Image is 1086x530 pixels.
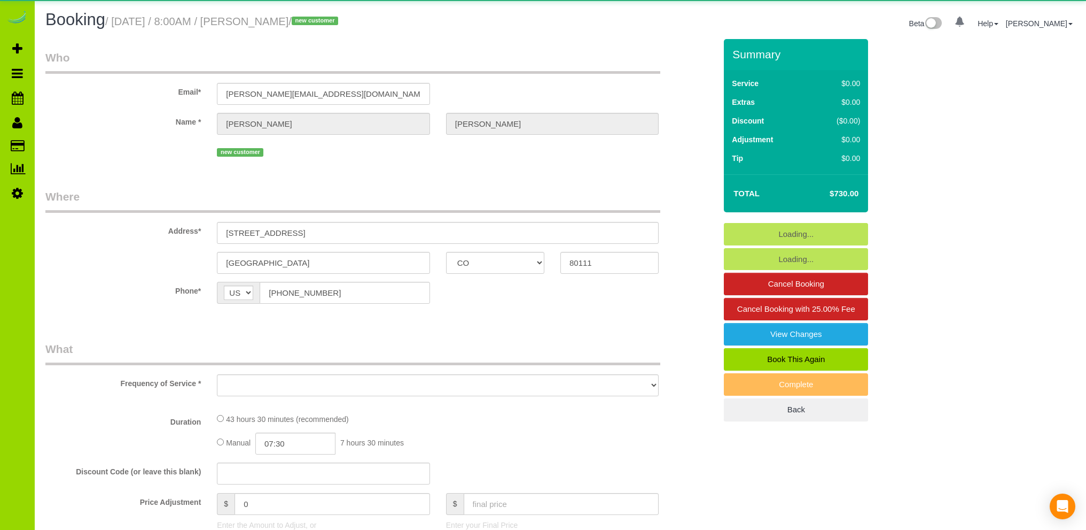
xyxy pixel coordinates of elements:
[732,78,759,89] label: Service
[217,83,429,105] input: Email*
[45,189,660,213] legend: Where
[724,348,868,371] a: Book This Again
[217,252,429,274] input: City*
[909,19,942,28] a: Beta
[464,493,659,515] input: final price
[260,282,429,304] input: Phone*
[37,222,209,236] label: Address*
[217,113,429,135] input: First Name*
[37,493,209,508] label: Price Adjustment
[37,463,209,477] label: Discount Code (or leave this blank)
[978,19,998,28] a: Help
[924,17,942,31] img: New interface
[798,189,858,198] h4: $730.00
[814,97,860,107] div: $0.00
[1006,19,1073,28] a: [PERSON_NAME]
[226,439,251,447] span: Manual
[737,304,855,313] span: Cancel Booking with 25.00% Fee
[733,189,760,198] strong: Total
[814,134,860,145] div: $0.00
[732,48,863,60] h3: Summary
[105,16,341,27] small: / [DATE] / 8:00AM / [PERSON_NAME]
[6,11,28,26] img: Automaid Logo
[288,16,341,27] span: /
[814,78,860,89] div: $0.00
[724,398,868,421] a: Back
[45,50,660,74] legend: Who
[1050,494,1075,519] div: Open Intercom Messenger
[37,83,209,97] label: Email*
[724,273,868,295] a: Cancel Booking
[814,116,860,126] div: ($0.00)
[226,415,349,424] span: 43 hours 30 minutes (recommended)
[217,493,235,515] span: $
[732,116,764,126] label: Discount
[37,113,209,127] label: Name *
[292,17,338,25] span: new customer
[340,439,404,447] span: 7 hours 30 minutes
[446,493,464,515] span: $
[446,113,659,135] input: Last Name*
[814,153,860,164] div: $0.00
[732,153,743,164] label: Tip
[732,134,773,145] label: Adjustment
[37,413,209,427] label: Duration
[732,97,755,107] label: Extras
[45,341,660,365] legend: What
[724,323,868,345] a: View Changes
[560,252,659,274] input: Zip Code*
[724,298,868,320] a: Cancel Booking with 25.00% Fee
[37,374,209,389] label: Frequency of Service *
[45,10,105,29] span: Booking
[217,148,263,157] span: new customer
[37,282,209,296] label: Phone*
